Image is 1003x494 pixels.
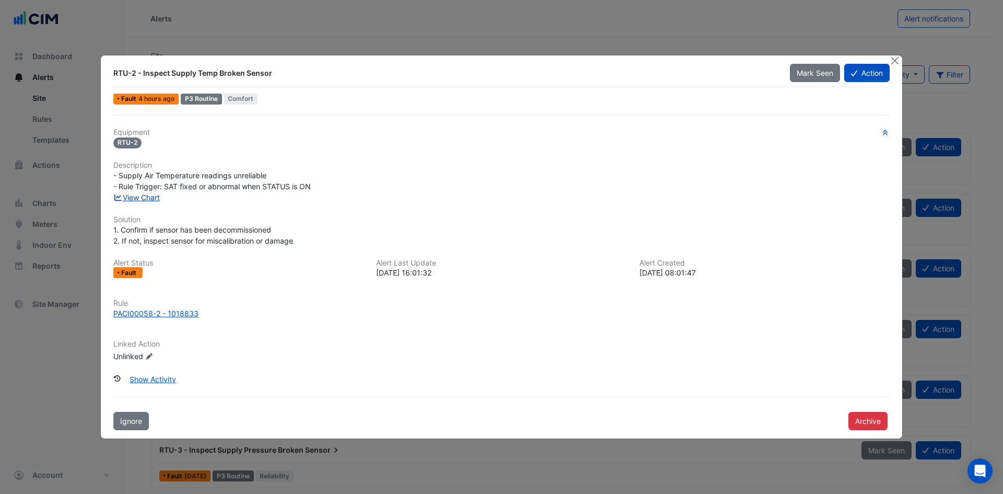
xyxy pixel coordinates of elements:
[113,128,890,137] h6: Equipment
[376,259,626,268] h6: Alert Last Update
[113,308,890,319] a: PACI00058-2 - 1018833
[123,370,183,388] button: Show Activity
[113,225,293,245] span: 1. Confirm if sensor has been decommissioned 2. If not, inspect sensor for miscalibration or damage
[844,64,890,82] button: Action
[113,412,149,430] button: Ignore
[639,259,890,268] h6: Alert Created
[113,340,890,349] h6: Linked Action
[848,412,888,430] button: Archive
[967,458,993,484] div: Open Intercom Messenger
[376,267,626,278] div: [DATE] 16:01:32
[113,171,311,191] span: - Supply Air Temperature readings unreliable - Rule Trigger: SAT fixed or abnormal when STATUS is ON
[120,417,142,426] span: Ignore
[181,94,222,105] div: P3 Routine
[138,95,174,102] span: Tue 16-Sep-2025 05:01 PST
[790,64,840,82] button: Mark Seen
[113,308,199,319] div: PACI00058-2 - 1018833
[113,193,160,202] a: View Chart
[113,351,239,362] div: Unlinked
[113,215,890,224] h6: Solution
[121,96,138,102] span: Fault
[797,68,833,77] span: Mark Seen
[121,270,138,276] span: Fault
[224,94,258,105] span: Comfort
[113,259,364,268] h6: Alert Status
[889,55,900,66] button: Close
[145,353,153,361] fa-icon: Edit Linked Action
[113,137,142,148] span: RTU-2
[639,267,890,278] div: [DATE] 08:01:47
[113,299,890,308] h6: Rule
[113,68,777,78] div: RTU-2 - Inspect Supply Temp Broken Sensor
[113,161,890,170] h6: Description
